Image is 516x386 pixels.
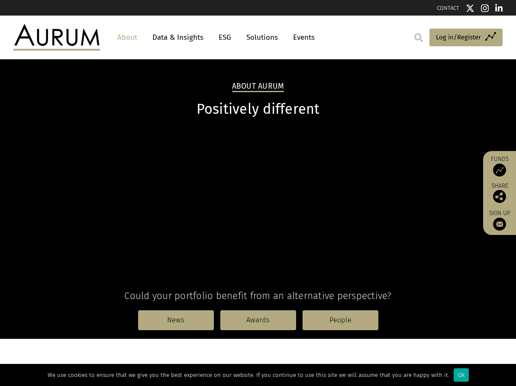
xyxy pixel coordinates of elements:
a: Log in/Register [429,29,503,47]
img: Sign up to our newsletter [493,218,506,231]
img: Twitter icon [466,4,474,13]
a: CONTACT [437,5,459,11]
a: Solutions [242,29,282,45]
a: Data & Insights [148,29,208,45]
a: Awards [220,310,296,330]
img: Share this post [493,190,506,203]
div: Share [487,183,512,203]
span: Log in/Register [436,32,481,42]
a: ESG [214,29,235,45]
img: search.svg [414,33,423,42]
h4: Could your portfolio benefit from an alternative perspective? [13,290,503,302]
img: Access Funds [493,164,506,177]
h1: Positively different [13,101,503,118]
div: Ok [454,368,469,382]
a: Events [289,29,315,45]
h2: About Aurum [232,82,284,92]
a: News [138,310,214,330]
a: Sign up [487,209,512,231]
img: Instagram icon [481,4,489,13]
img: Linkedin icon [495,4,503,13]
a: People [303,310,378,330]
a: Funds [487,155,512,177]
a: About [113,29,142,45]
img: Aurum [13,24,100,50]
